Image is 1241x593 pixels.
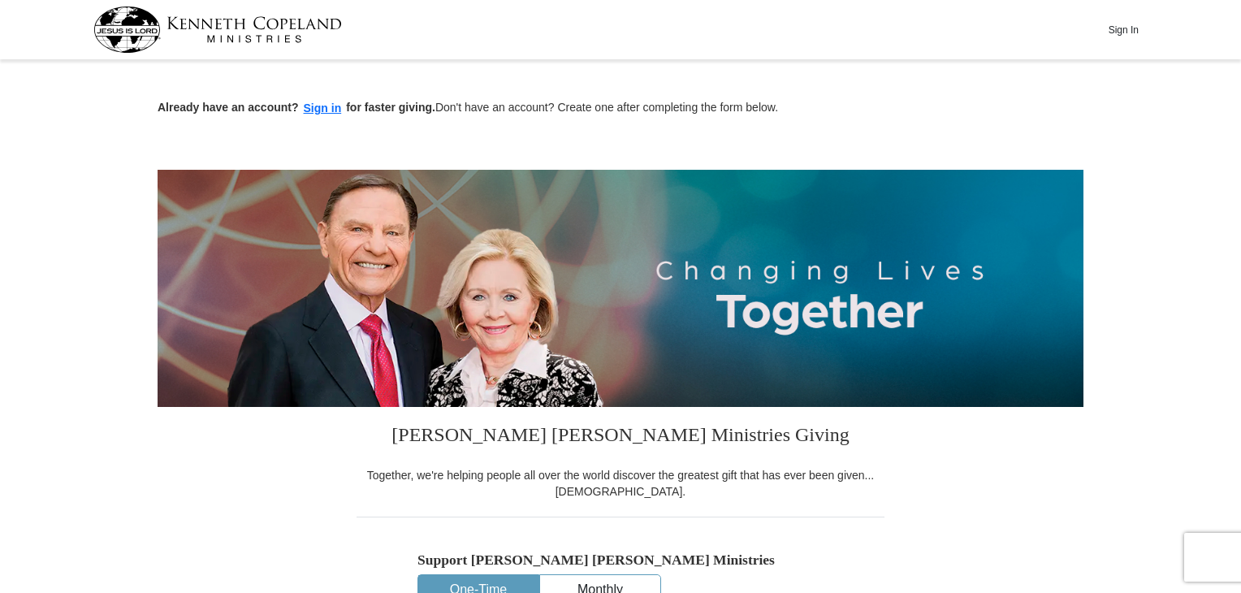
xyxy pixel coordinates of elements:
[93,6,342,53] img: kcm-header-logo.svg
[357,467,884,500] div: Together, we're helping people all over the world discover the greatest gift that has ever been g...
[357,407,884,467] h3: [PERSON_NAME] [PERSON_NAME] Ministries Giving
[417,552,824,569] h5: Support [PERSON_NAME] [PERSON_NAME] Ministries
[158,101,435,114] strong: Already have an account? for faster giving.
[1099,17,1148,42] button: Sign In
[158,99,1083,118] p: Don't have an account? Create one after completing the form below.
[299,99,347,118] button: Sign in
